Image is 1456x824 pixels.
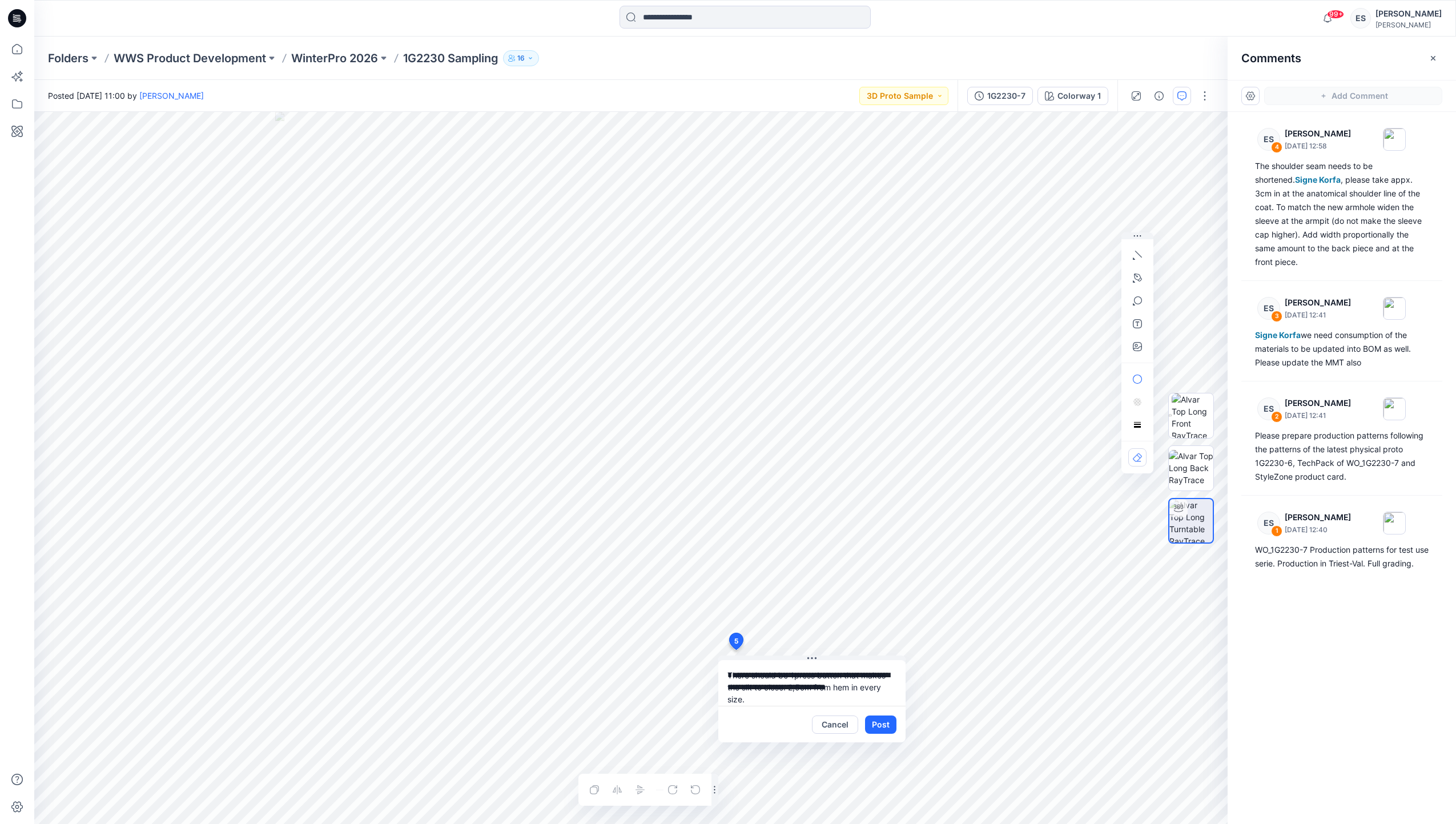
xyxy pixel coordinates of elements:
div: we need consumption of the materials to be updated into BOM as well. Please update the MMT also [1255,328,1429,369]
p: 16 [517,52,525,65]
div: 1G2230-7 [987,90,1025,102]
a: Folders [48,50,89,66]
div: ES [1257,297,1280,320]
button: Add Comment [1264,87,1442,105]
div: 1 [1271,525,1282,537]
img: Alvar Top Long Back RayTrace [1169,450,1213,486]
div: Colorway 1 [1057,90,1101,102]
h2: Comments [1241,51,1301,65]
img: Alvar Top Long Turntable RayTrace [1169,499,1213,542]
div: WO_1G2230-7 Production patterns for test use serie. Production in Triest-Val. Full grading. [1255,543,1429,570]
div: Please prepare production patterns following the patterns of the latest physical proto 1G2230-6, ... [1255,429,1429,484]
div: 2 [1271,411,1282,423]
p: [PERSON_NAME] [1285,511,1351,524]
span: 99+ [1327,10,1344,19]
button: Details [1150,87,1168,105]
div: [PERSON_NAME] [1375,21,1442,29]
p: [PERSON_NAME] [1285,296,1351,309]
p: [DATE] 12:40 [1285,524,1351,536]
span: 5 [734,636,738,646]
div: 4 [1271,142,1282,153]
button: Colorway 1 [1037,87,1108,105]
p: 1G2230 Sampling [403,50,498,66]
img: Alvar Top Long Front RayTrace [1172,393,1213,438]
button: 1G2230-7 [967,87,1033,105]
div: The shoulder seam needs to be shortened. , please take appx. 3cm in at the anatomical shoulder li... [1255,159,1429,269]
a: WinterPro 2026 [291,50,378,66]
button: Cancel [812,716,858,734]
div: ES [1257,512,1280,534]
p: [PERSON_NAME] [1285,127,1351,140]
p: [DATE] 12:41 [1285,410,1351,421]
div: ES [1257,128,1280,151]
a: WWS Product Development [114,50,266,66]
button: 16 [503,50,539,66]
p: [DATE] 12:41 [1285,309,1351,321]
span: Signe Korfa [1295,175,1341,184]
div: 3 [1271,311,1282,322]
p: [DATE] 12:58 [1285,140,1351,152]
button: Post [865,716,896,734]
p: [PERSON_NAME] [1285,396,1351,410]
span: Posted [DATE] 11:00 by [48,90,204,102]
span: Signe Korfa [1255,330,1301,340]
div: ES [1350,8,1371,29]
div: [PERSON_NAME] [1375,7,1442,21]
div: ES [1257,397,1280,420]
a: [PERSON_NAME] [139,91,204,101]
